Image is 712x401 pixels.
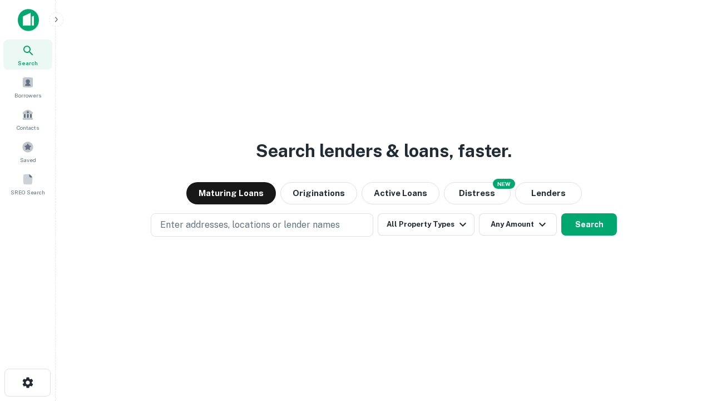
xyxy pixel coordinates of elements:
[493,179,515,189] div: NEW
[160,218,340,232] p: Enter addresses, locations or lender names
[656,312,712,365] iframe: Chat Widget
[151,213,373,237] button: Enter addresses, locations or lender names
[561,213,617,236] button: Search
[378,213,474,236] button: All Property Types
[444,182,511,204] button: Search distressed loans with lien and other non-mortgage details.
[3,169,52,199] a: SREO Search
[515,182,582,204] button: Lenders
[3,40,52,70] a: Search
[479,213,557,236] button: Any Amount
[362,182,439,204] button: Active Loans
[256,138,512,164] h3: Search lenders & loans, faster.
[11,188,45,197] span: SREO Search
[14,91,41,100] span: Borrowers
[3,72,52,102] a: Borrowers
[280,182,357,204] button: Originations
[186,182,276,204] button: Maturing Loans
[3,104,52,134] a: Contacts
[18,58,38,67] span: Search
[18,9,39,31] img: capitalize-icon.png
[17,123,39,132] span: Contacts
[3,136,52,167] a: Saved
[20,155,36,164] span: Saved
